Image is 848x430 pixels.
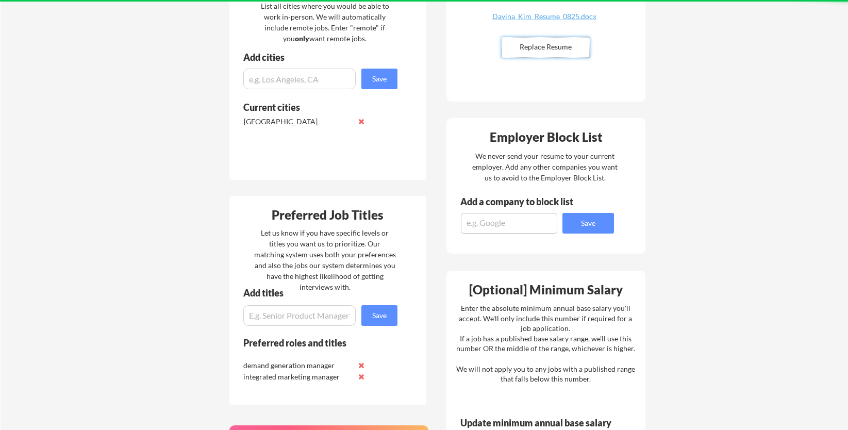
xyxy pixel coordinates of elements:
div: demand generation manager [243,360,352,371]
div: Current cities [243,103,386,112]
div: Davina_Kim_Resume_0825.docx [483,13,606,20]
div: Let us know if you have specific levels or titles you want us to prioritize. Our matching system ... [254,227,396,292]
button: Save [562,213,614,234]
strong: only [295,34,309,43]
a: Davina_Kim_Resume_0825.docx [483,13,606,29]
div: Add cities [243,53,400,62]
div: List all cities where you would be able to work in-person. We will automatically include remote j... [254,1,396,44]
div: Add a company to block list [460,197,589,206]
input: E.g. Senior Product Manager [243,305,356,326]
button: Save [361,69,397,89]
div: [Optional] Minimum Salary [450,284,642,296]
div: Enter the absolute minimum annual base salary you'll accept. We'll only include this number if re... [456,303,635,384]
div: integrated marketing manager [243,372,352,382]
div: We never send your resume to your current employer. Add any other companies you want us to avoid ... [472,151,619,183]
div: Update minimum annual base salary [460,418,615,427]
div: Preferred Job Titles [232,209,424,221]
input: e.g. Los Angeles, CA [243,69,356,89]
div: Employer Block List [451,131,642,143]
div: Add titles [243,288,389,297]
button: Save [361,305,397,326]
div: Preferred roles and titles [243,338,384,348]
div: [GEOGRAPHIC_DATA] [244,117,353,127]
